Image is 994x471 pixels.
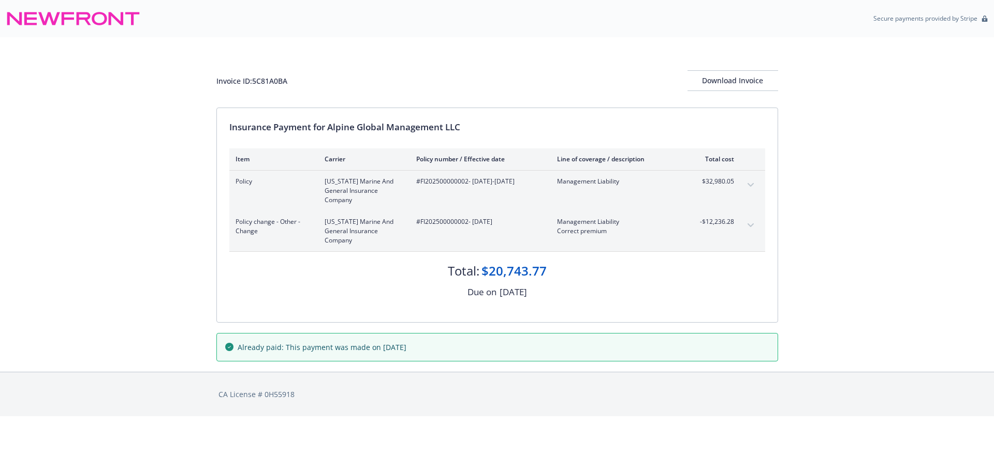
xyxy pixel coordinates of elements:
div: Total: [448,262,479,280]
span: [US_STATE] Marine And General Insurance Company [325,177,400,205]
p: Secure payments provided by Stripe [873,14,977,23]
div: Policy[US_STATE] Marine And General Insurance Company#FI202500000002- [DATE]-[DATE]Management Lia... [229,171,765,211]
span: Correct premium [557,226,679,236]
div: Insurance Payment for Alpine Global Management LLC [229,120,765,134]
div: CA License # 0H55918 [218,389,776,400]
div: Download Invoice [688,71,778,90]
span: Management LiabilityCorrect premium [557,217,679,236]
span: Management Liability [557,217,679,226]
span: #FI202500000002 - [DATE]-[DATE] [416,177,540,186]
div: $20,743.77 [481,262,547,280]
span: $32,980.05 [695,177,734,186]
div: Policy change - Other - Change[US_STATE] Marine And General Insurance Company#FI202500000002- [DA... [229,211,765,251]
span: Policy change - Other - Change [236,217,308,236]
button: expand content [742,217,759,234]
span: Already paid: This payment was made on [DATE] [238,342,406,353]
span: -$12,236.28 [695,217,734,226]
div: Item [236,155,308,163]
div: Invoice ID: 5C81A0BA [216,75,287,86]
span: Policy [236,177,308,186]
div: Policy number / Effective date [416,155,540,163]
span: #FI202500000002 - [DATE] [416,217,540,226]
div: Total cost [695,155,734,163]
span: Management Liability [557,177,679,186]
span: [US_STATE] Marine And General Insurance Company [325,217,400,245]
div: [DATE] [500,285,527,299]
div: Line of coverage / description [557,155,679,163]
div: Carrier [325,155,400,163]
div: Due on [467,285,496,299]
button: Download Invoice [688,70,778,91]
button: expand content [742,177,759,193]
